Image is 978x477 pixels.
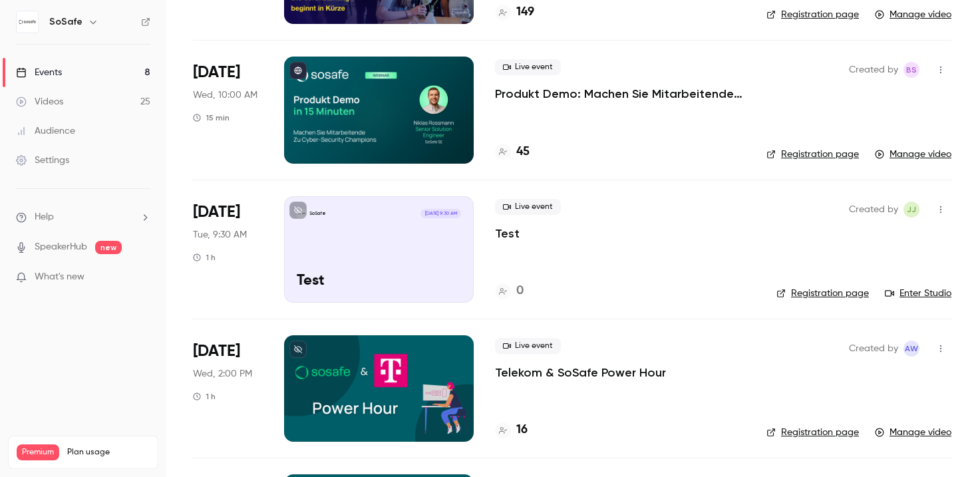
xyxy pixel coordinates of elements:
a: Registration page [766,148,859,161]
span: Live event [495,338,561,354]
a: SpeakerHub [35,240,87,254]
span: BS [906,62,917,78]
div: Events [16,66,62,79]
span: [DATE] [193,62,240,83]
span: Live event [495,59,561,75]
a: Registration page [766,8,859,21]
div: May 28 Wed, 10:00 AM (Europe/Berlin) [193,57,263,163]
div: May 7 Wed, 2:00 PM (Europe/Madrid) [193,335,263,442]
p: SoSafe [309,210,326,217]
a: Enter Studio [885,287,951,300]
span: Created by [849,202,898,218]
div: 1 h [193,252,216,263]
a: Manage video [875,8,951,21]
a: Manage video [875,148,951,161]
div: Settings [16,154,69,167]
h4: 149 [516,3,534,21]
span: Plan usage [67,447,150,458]
div: May 27 Tue, 9:30 AM (Europe/Berlin) [193,196,263,303]
span: Premium [17,444,59,460]
h4: 16 [516,421,528,439]
a: Manage video [875,426,951,439]
span: Wed, 10:00 AM [193,88,257,102]
h4: 0 [516,282,524,300]
p: Test [297,273,461,290]
iframe: Noticeable Trigger [134,271,150,283]
h6: SoSafe [49,15,82,29]
span: Created by [849,62,898,78]
h4: 45 [516,143,530,161]
div: Audience [16,124,75,138]
span: Wed, 2:00 PM [193,367,252,381]
span: JJ [907,202,916,218]
a: Registration page [776,287,869,300]
a: Registration page [766,426,859,439]
span: Jasmine Jalava [903,202,919,218]
a: 16 [495,421,528,439]
span: What's new [35,270,84,284]
a: 0 [495,282,524,300]
span: new [95,241,122,254]
div: 15 min [193,112,230,123]
img: SoSafe [17,11,38,33]
span: Created by [849,341,898,357]
a: Produkt Demo: Machen Sie Mitarbeitende zu Cyber-Security Champions [495,86,745,102]
span: Tue, 9:30 AM [193,228,247,241]
a: Telekom & SoSafe Power Hour [495,365,666,381]
span: AW [905,341,918,357]
a: 45 [495,143,530,161]
span: Alexandra Wasilewski [903,341,919,357]
a: Test [495,226,520,241]
span: [DATE] [193,341,240,362]
li: help-dropdown-opener [16,210,150,224]
span: Live event [495,199,561,215]
span: Help [35,210,54,224]
span: [DATE] 9:30 AM [420,209,460,218]
a: 149 [495,3,534,21]
div: 1 h [193,391,216,402]
span: [DATE] [193,202,240,223]
span: Beatrix Schneider [903,62,919,78]
a: Test SoSafe[DATE] 9:30 AMTest [284,196,474,303]
div: Videos [16,95,63,108]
